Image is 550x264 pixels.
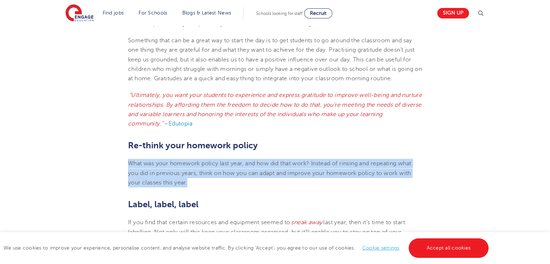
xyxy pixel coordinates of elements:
span: sneak away [291,219,322,226]
span: We use cookies to improve your experience, personalise content, and analyse website traffic. By c... [4,245,490,251]
b: Label, label, label [128,199,199,209]
span: Starting the day right doesn’t just put you and your students in the right frame of mind, but it ... [128,11,402,27]
a: Find jobs [103,10,124,16]
span: If you find that certain resources and equipment seemed to [128,219,290,226]
a: Blogs & Latest News [182,10,231,16]
a: Sign up [437,8,469,18]
span: – [164,120,168,127]
span: Schools looking for staff [256,11,303,16]
span: What was your homework policy last year, and how did that work? Instead of rinsing and repeating ... [128,160,411,186]
a: Cookie settings [362,245,400,251]
b: Re-think your homework policy [128,140,258,150]
span: Something that can be a great way to start the day is to get students to go around the classroom ... [128,37,422,82]
a: Edutopia [169,120,192,127]
a: For Schools [138,10,167,16]
img: Engage Education [65,4,94,22]
span: Recruit [310,10,327,16]
a: Accept all cookies [409,238,489,258]
span: “Ultimately, you want your students to experience and express gratitude to improve well-being and... [128,92,422,127]
a: Recruit [304,8,332,18]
